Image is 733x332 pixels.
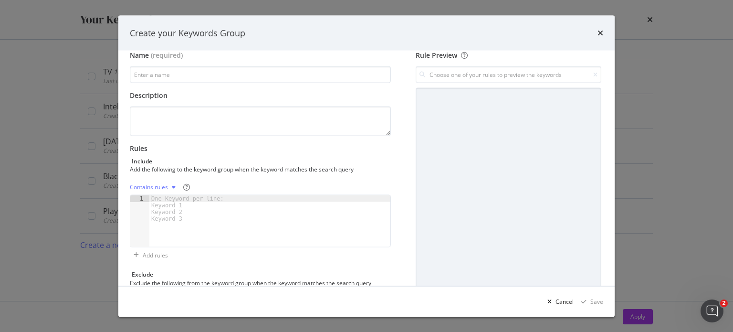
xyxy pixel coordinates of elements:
input: Enter a name [130,66,391,83]
div: 1 [130,195,149,202]
div: modal [118,15,615,317]
div: Include [132,157,152,165]
div: Cancel [555,297,574,305]
input: Choose one of your rules to preview the keywords [416,66,601,83]
div: Rule Preview [416,51,601,60]
div: Save [590,297,603,305]
div: times [597,27,603,39]
div: Description [130,91,391,100]
div: Name [130,51,149,60]
div: Exclude [132,270,153,278]
span: 2 [720,300,728,307]
button: Save [577,294,603,309]
div: Add the following to the keyword group when the keyword matches the search query [130,165,389,173]
button: Add rules [130,247,168,263]
button: Cancel [544,294,574,309]
div: Rules [130,144,391,153]
div: One Keyword per line: Keyword 1 Keyword 2 Keyword 3 [149,195,229,222]
button: Contains rules [130,180,179,195]
span: (required) [151,51,183,60]
iframe: Intercom live chat [701,300,723,322]
div: Create your Keywords Group [130,27,245,39]
div: Exclude the following from the keyword group when the keyword matches the search query [130,278,389,287]
div: Contains rules [130,184,168,190]
div: Add rules [143,251,168,259]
